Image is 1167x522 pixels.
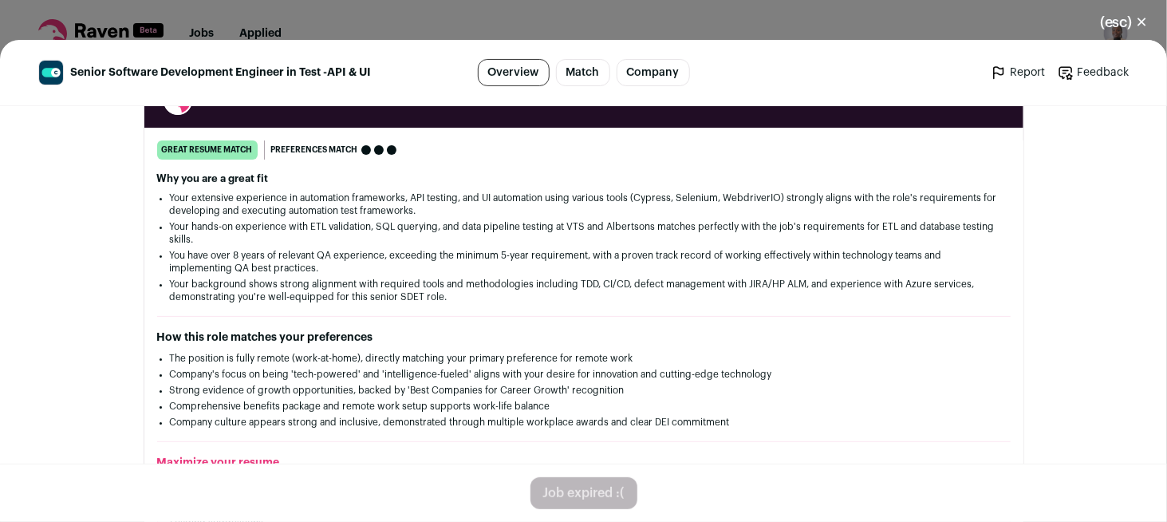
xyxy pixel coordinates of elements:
[170,220,998,246] li: Your hands-on experience with ETL validation, SQL querying, and data pipeline testing at VTS and ...
[70,65,371,81] span: Senior Software Development Engineer in Test -API & UI
[157,455,1011,471] h2: Maximize your resume
[170,352,998,365] li: The position is fully remote (work-at-home), directly matching your primary preference for remote...
[157,330,1011,346] h2: How this role matches your preferences
[617,59,690,86] a: Company
[39,61,63,85] img: 93fb62333516e1268de1741fb4abe4223a7b4d3aba9a63060594fee34e7a8873.jpg
[991,65,1045,81] a: Report
[170,192,998,217] li: Your extensive experience in automation frameworks, API testing, and UI automation using various ...
[170,400,998,413] li: Comprehensive benefits package and remote work setup supports work-life balance
[170,278,998,303] li: Your background shows strong alignment with required tools and methodologies including TDD, CI/CD...
[271,142,358,158] span: Preferences match
[157,172,1011,185] h2: Why you are a great fit
[170,384,998,397] li: Strong evidence of growth opportunities, backed by 'Best Companies for Career Growth' recognition
[170,368,998,381] li: Company's focus on being 'tech-powered' and 'intelligence-fueled' aligns with your desire for inn...
[157,140,258,160] div: great resume match
[1081,5,1167,40] button: Close modal
[170,416,998,429] li: Company culture appears strong and inclusive, demonstrated through multiple workplace awards and ...
[170,249,998,275] li: You have over 8 years of relevant QA experience, exceeding the minimum 5-year requirement, with a...
[478,59,550,86] a: Overview
[556,59,610,86] a: Match
[1058,65,1129,81] a: Feedback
